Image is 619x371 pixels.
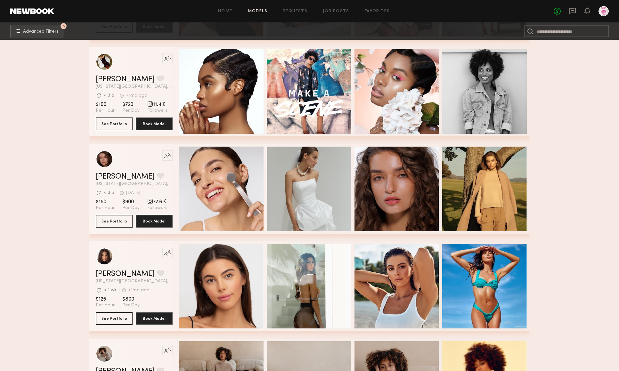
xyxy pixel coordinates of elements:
[96,296,115,302] span: $125
[96,302,115,308] span: Per Hour
[96,312,133,325] button: See Portfolio
[147,205,167,211] span: Followers
[122,199,140,205] span: $900
[122,296,140,302] span: $800
[147,101,167,108] span: 11.4 K
[104,191,114,195] div: < 3 d
[96,101,115,108] span: $100
[283,9,307,13] a: Requests
[96,215,133,228] button: See Portfolio
[96,173,155,181] a: [PERSON_NAME]
[126,191,140,195] div: [DATE]
[323,9,349,13] a: Job Posts
[136,215,173,228] button: Book Model
[122,108,140,114] span: Per Day
[96,117,133,130] button: See Portfolio
[122,302,140,308] span: Per Day
[136,312,173,325] button: Book Model
[96,205,115,211] span: Per Hour
[365,9,390,13] a: Favorites
[248,9,267,13] a: Models
[96,76,155,83] a: [PERSON_NAME]
[96,270,155,278] a: [PERSON_NAME]
[147,108,167,114] span: Followers
[147,199,167,205] span: 77.6 K
[96,199,115,205] span: $150
[122,205,140,211] span: Per Day
[96,279,173,284] span: [US_STATE][GEOGRAPHIC_DATA], [GEOGRAPHIC_DATA]
[96,108,115,114] span: Per Hour
[63,25,65,28] span: 5
[122,101,140,108] span: $720
[104,288,117,293] div: < 1 wk
[96,85,173,89] span: [US_STATE][GEOGRAPHIC_DATA], [GEOGRAPHIC_DATA]
[104,93,114,98] div: < 3 d
[136,117,173,130] button: Book Model
[128,288,150,293] div: +1mo ago
[10,25,64,37] button: 5Advanced Filters
[96,182,173,186] span: [US_STATE][GEOGRAPHIC_DATA], [GEOGRAPHIC_DATA]
[23,29,59,34] span: Advanced Filters
[126,93,147,98] div: +1mo ago
[218,9,232,13] a: Home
